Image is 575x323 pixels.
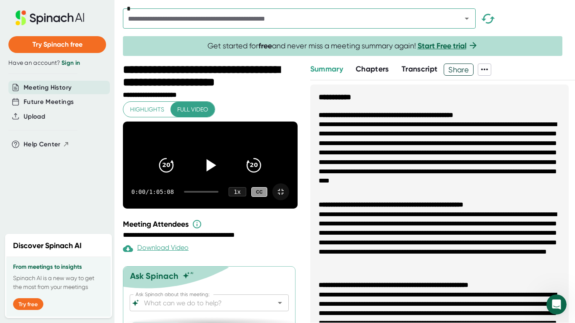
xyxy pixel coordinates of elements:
[310,64,343,74] span: Summary
[402,64,438,75] button: Transcript
[24,140,61,149] span: Help Center
[13,274,104,291] p: Spinach AI is a new way to get the most from your meetings
[170,102,215,117] button: Full video
[24,112,45,122] button: Upload
[130,271,178,281] div: Ask Spinach
[444,64,474,76] button: Share
[444,62,473,77] span: Share
[177,104,208,115] span: Full video
[274,297,286,309] button: Open
[131,188,174,195] div: 0:00 / 1:05:08
[418,41,466,50] a: Start Free trial
[356,64,389,74] span: Chapters
[61,59,80,66] a: Sign in
[310,64,343,75] button: Summary
[8,36,106,53] button: Try Spinach free
[123,219,300,229] div: Meeting Attendees
[402,64,438,74] span: Transcript
[123,102,171,117] button: Highlights
[356,64,389,75] button: Chapters
[208,41,478,51] span: Get started for and never miss a meeting summary again!
[13,264,104,270] h3: From meetings to insights
[24,140,69,149] button: Help Center
[8,59,106,67] div: Have an account?
[32,40,83,48] span: Try Spinach free
[123,244,189,254] div: Paid feature
[251,187,267,197] div: CC
[461,13,473,24] button: Open
[24,83,72,93] button: Meeting History
[13,240,82,252] h2: Discover Spinach AI
[229,187,246,196] div: 1 x
[142,297,261,309] input: What can we do to help?
[258,41,272,50] b: free
[130,104,164,115] span: Highlights
[24,97,74,107] button: Future Meetings
[546,294,567,315] iframe: Intercom live chat
[13,298,43,310] button: Try free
